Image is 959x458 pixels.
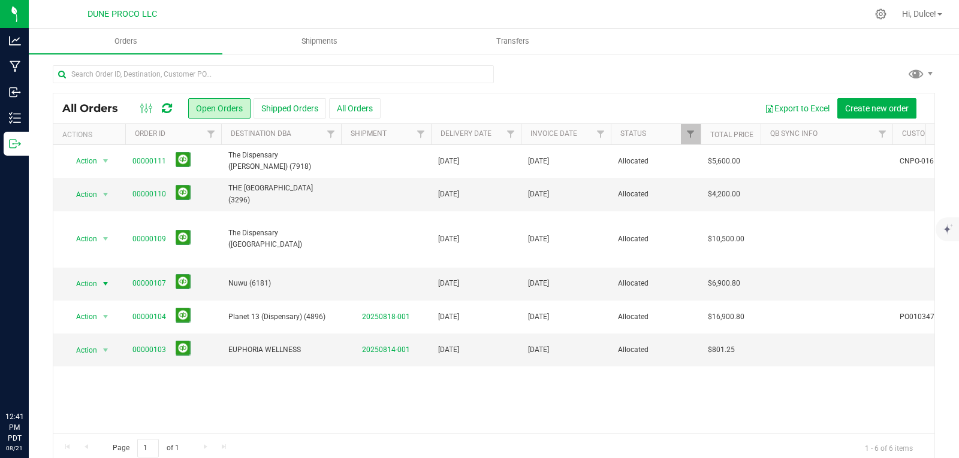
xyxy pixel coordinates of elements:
[438,278,459,289] span: [DATE]
[29,29,222,54] a: Orders
[132,156,166,167] a: 00000111
[9,35,21,47] inline-svg: Analytics
[132,189,166,200] a: 00000110
[620,129,646,138] a: Status
[98,186,113,203] span: select
[62,102,130,115] span: All Orders
[480,36,545,47] span: Transfers
[135,129,165,138] a: Order ID
[855,439,922,457] span: 1 - 6 of 6 items
[528,189,549,200] span: [DATE]
[65,275,98,292] span: Action
[902,9,936,19] span: Hi, Dulce!
[528,233,549,245] span: [DATE]
[902,129,951,138] a: Customer PO
[708,233,744,245] span: $10,500.00
[618,278,693,289] span: Allocated
[438,311,459,323] span: [DATE]
[137,439,159,457] input: 1
[254,98,326,119] button: Shipped Orders
[618,344,693,356] span: Allocated
[132,278,166,289] a: 00000107
[201,124,221,144] a: Filter
[5,444,23,453] p: 08/21
[708,278,740,289] span: $6,900.80
[438,344,459,356] span: [DATE]
[873,124,892,144] a: Filter
[321,124,341,144] a: Filter
[438,233,459,245] span: [DATE]
[528,344,549,356] span: [DATE]
[708,189,740,200] span: $4,200.00
[837,98,916,119] button: Create new order
[411,124,431,144] a: Filter
[98,308,113,325] span: select
[708,156,740,167] span: $5,600.00
[5,411,23,444] p: 12:41 PM PDT
[65,153,98,169] span: Action
[770,129,818,138] a: QB Sync Info
[53,65,494,83] input: Search Order ID, Destination, Customer PO...
[757,98,837,119] button: Export to Excel
[88,9,157,19] span: DUNE PROCO LLC
[65,186,98,203] span: Action
[873,8,888,20] div: Manage settings
[9,86,21,98] inline-svg: Inbound
[618,156,693,167] span: Allocated
[9,112,21,124] inline-svg: Inventory
[65,308,98,325] span: Action
[285,36,354,47] span: Shipments
[681,124,701,144] a: Filter
[362,313,410,321] a: 20250818-001
[9,138,21,150] inline-svg: Outbound
[98,153,113,169] span: select
[708,344,735,356] span: $801.25
[710,131,753,139] a: Total Price
[438,156,459,167] span: [DATE]
[102,439,189,457] span: Page of 1
[98,230,113,247] span: select
[228,311,334,323] span: Planet 13 (Dispensary) (4896)
[188,98,251,119] button: Open Orders
[231,129,291,138] a: Destination DBA
[228,228,334,250] span: The Dispensary ([GEOGRAPHIC_DATA])
[618,189,693,200] span: Allocated
[228,150,334,172] span: The Dispensary ([PERSON_NAME]) (7918)
[351,129,387,138] a: Shipment
[98,342,113,359] span: select
[222,29,416,54] a: Shipments
[438,189,459,200] span: [DATE]
[98,36,153,47] span: Orders
[528,278,549,289] span: [DATE]
[528,156,549,167] span: [DATE]
[65,342,98,359] span: Action
[530,129,577,138] a: Invoice Date
[441,129,491,138] a: Delivery Date
[618,233,693,245] span: Allocated
[9,60,21,72] inline-svg: Manufacturing
[132,233,166,245] a: 00000109
[132,311,166,323] a: 00000104
[132,344,166,356] a: 00000103
[228,278,334,289] span: Nuwu (6181)
[62,131,120,139] div: Actions
[98,275,113,292] span: select
[618,311,693,323] span: Allocated
[228,344,334,356] span: EUPHORIA WELLNESS
[845,104,909,113] span: Create new order
[65,230,98,247] span: Action
[416,29,610,54] a: Transfers
[501,124,521,144] a: Filter
[528,311,549,323] span: [DATE]
[362,345,410,354] a: 20250814-001
[329,98,381,119] button: All Orders
[12,362,48,398] iframe: Resource center
[591,124,611,144] a: Filter
[228,183,334,205] span: THE [GEOGRAPHIC_DATA] (3296)
[708,311,744,323] span: $16,900.80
